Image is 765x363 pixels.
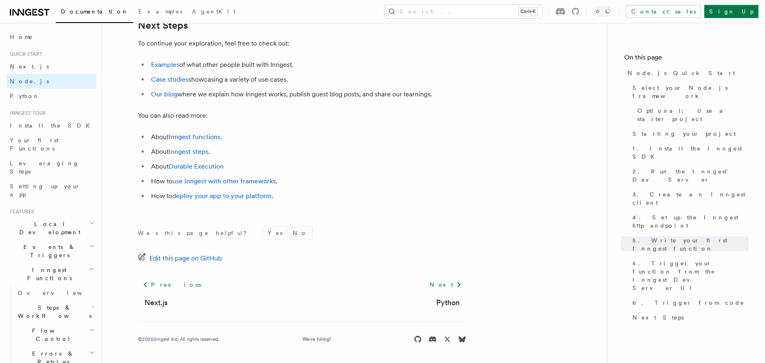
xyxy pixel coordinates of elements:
[626,5,701,18] a: Contact sales
[10,122,95,129] span: Install the SDK
[172,192,272,200] a: deploy your app to your platform
[624,66,749,80] a: Node.js Quick Start
[169,148,208,155] a: Inngest steps
[14,300,96,323] button: Steps & Workflows
[61,8,128,15] span: Documentation
[629,295,749,310] a: 6. Trigger from code
[7,179,96,202] a: Setting up your app
[133,2,187,22] a: Examples
[10,78,49,84] span: Node.js
[632,213,749,230] span: 4. Set up the Inngest http endpoint
[7,30,96,44] a: Home
[7,263,96,285] button: Inngest Functions
[632,130,736,138] span: Starting your project
[629,80,749,103] a: Select your Node.js framework
[138,253,222,264] a: Edit this page on GitHub
[10,33,33,41] span: Home
[149,131,466,143] li: About .
[172,177,276,185] a: use Inngest with other frameworks
[629,233,749,256] a: 5. Write your first Inngest function
[149,161,466,172] li: About
[144,297,167,308] a: Next.js
[138,38,466,49] p: To continue your exploration, feel free to check out:
[629,187,749,210] a: 3. Create an Inngest client
[634,103,749,126] a: Optional: Use a starter project
[138,336,220,342] div: © 2025 Inngest Inc. All rights reserved.
[7,243,89,259] span: Events & Triggers
[7,266,89,282] span: Inngest Functions
[519,7,537,16] kbd: Ctrl+K
[151,90,177,98] a: Our blog
[7,217,96,240] button: Local Development
[7,51,42,57] span: Quick start
[14,304,92,320] span: Steps & Workflows
[149,190,466,202] li: How to .
[624,53,749,66] h4: On this page
[138,20,188,31] a: Next Steps
[632,84,749,100] span: Select your Node.js framework
[149,176,466,187] li: How to .
[138,110,466,121] p: You can also read more:
[149,74,466,85] li: showcasing a variety of use cases.
[7,89,96,103] a: Python
[288,227,312,239] button: No
[187,2,240,22] a: AgentKit
[169,162,224,170] a: Durable Execution
[14,323,96,346] button: Flow Control
[7,74,96,89] a: Node.js
[192,8,236,15] span: AgentKit
[436,297,460,308] a: Python
[632,190,749,207] span: 3. Create an Inngest client
[169,133,220,141] a: Inngest functions
[7,220,89,236] span: Local Development
[385,5,542,18] button: Search...Ctrl+K
[56,2,133,23] a: Documentation
[149,253,222,264] span: Edit this page on GitHub
[629,210,749,233] a: 4. Set up the Inngest http endpoint
[14,285,96,300] a: Overview
[632,259,749,292] span: 5. Trigger your function from the Inngest Dev Server UI
[302,336,331,342] a: We're hiring!
[629,126,749,141] a: Starting your project
[593,7,612,16] button: Toggle dark mode
[7,59,96,74] a: Next.js
[629,256,749,295] a: 5. Trigger your function from the Inngest Dev Server UI
[10,183,80,198] span: Setting up your app
[149,146,466,158] li: About .
[425,277,466,292] a: Next
[138,229,252,237] p: Was this page helpful?
[7,118,96,133] a: Install the SDK
[629,310,749,325] a: Next Steps
[629,164,749,187] a: 2. Run the Inngest Dev Server
[704,5,758,18] a: Sign Up
[151,61,179,68] a: Examples
[10,160,79,175] span: Leveraging Steps
[18,290,102,296] span: Overview
[149,89,466,100] li: where we explain how Inngest works, publish guest blog posts, and share our learnings.
[7,208,34,215] span: Features
[632,313,684,322] span: Next Steps
[7,110,46,116] span: Inngest tour
[14,326,89,343] span: Flow Control
[151,75,188,83] a: Case studies
[637,107,749,123] span: Optional: Use a starter project
[149,59,466,71] li: of what other people built with Inngest.
[7,156,96,179] a: Leveraging Steps
[628,69,735,77] span: Node.js Quick Start
[632,167,749,184] span: 2. Run the Inngest Dev Server
[7,240,96,263] button: Events & Triggers
[10,63,49,70] span: Next.js
[10,137,59,152] span: Your first Functions
[632,144,749,161] span: 1. Install the Inngest SDK
[138,8,182,15] span: Examples
[629,141,749,164] a: 1. Install the Inngest SDK
[138,277,206,292] a: Previous
[263,227,287,239] button: Yes
[632,299,744,307] span: 6. Trigger from code
[7,133,96,156] a: Your first Functions
[632,236,749,253] span: 5. Write your first Inngest function
[10,93,40,99] span: Python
